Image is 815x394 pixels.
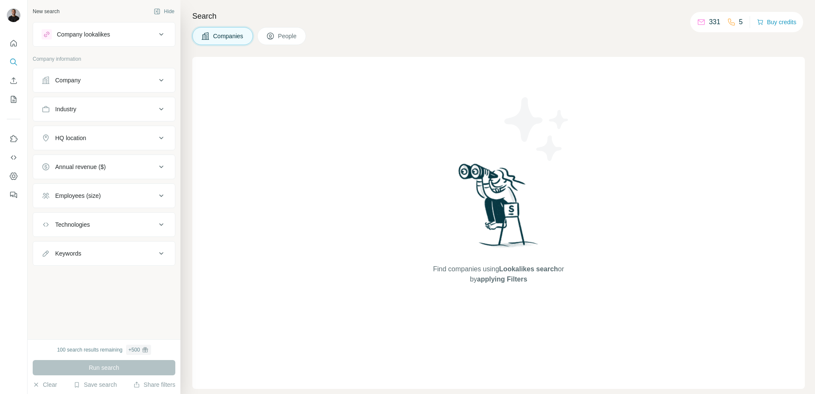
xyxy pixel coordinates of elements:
[7,54,20,70] button: Search
[7,150,20,165] button: Use Surfe API
[57,30,110,39] div: Company lookalikes
[278,32,298,40] span: People
[148,5,180,18] button: Hide
[73,380,117,389] button: Save search
[7,131,20,146] button: Use Surfe on LinkedIn
[129,346,140,354] div: + 500
[33,99,175,119] button: Industry
[7,92,20,107] button: My lists
[33,128,175,148] button: HQ location
[192,10,805,22] h4: Search
[33,380,57,389] button: Clear
[213,32,244,40] span: Companies
[33,157,175,177] button: Annual revenue ($)
[55,163,106,171] div: Annual revenue ($)
[55,105,76,113] div: Industry
[133,380,175,389] button: Share filters
[499,265,558,273] span: Lookalikes search
[7,73,20,88] button: Enrich CSV
[499,91,575,167] img: Surfe Illustration - Stars
[33,55,175,63] p: Company information
[33,243,175,264] button: Keywords
[7,36,20,51] button: Quick start
[33,214,175,235] button: Technologies
[7,187,20,203] button: Feedback
[33,8,59,15] div: New search
[455,161,543,256] img: Surfe Illustration - Woman searching with binoculars
[57,345,151,355] div: 100 search results remaining
[55,191,101,200] div: Employees (size)
[477,276,527,283] span: applying Filters
[33,24,175,45] button: Company lookalikes
[757,16,796,28] button: Buy credits
[55,134,86,142] div: HQ location
[709,17,720,27] p: 331
[430,264,566,284] span: Find companies using or by
[7,8,20,22] img: Avatar
[7,169,20,184] button: Dashboard
[55,76,81,84] div: Company
[33,70,175,90] button: Company
[739,17,743,27] p: 5
[55,220,90,229] div: Technologies
[55,249,81,258] div: Keywords
[33,186,175,206] button: Employees (size)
